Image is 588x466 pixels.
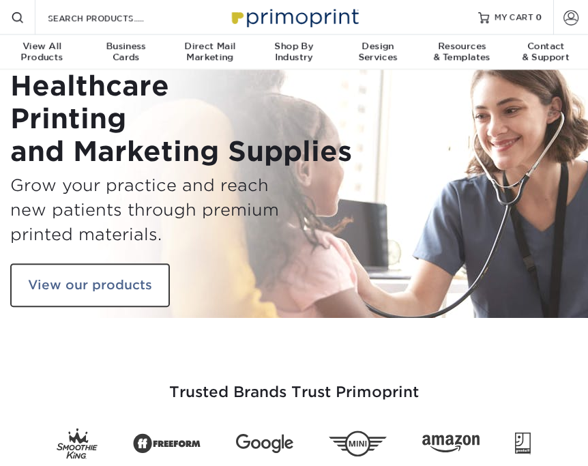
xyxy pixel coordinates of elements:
[46,10,179,26] input: SEARCH PRODUCTS.....
[252,41,336,52] span: Shop By
[336,41,420,52] span: Design
[504,41,588,52] span: Contact
[422,435,480,452] img: Amazon
[226,2,362,31] img: Primoprint
[168,35,252,71] a: Direct MailMarketing
[10,351,578,418] h3: Trusted Brands Trust Primoprint
[252,35,336,71] a: Shop ByIndustry
[420,41,504,63] div: & Templates
[57,428,97,458] img: Smoothie King
[84,41,168,63] div: Cards
[236,434,294,453] img: Google
[329,431,387,456] img: Mini
[168,41,252,63] div: Marketing
[133,428,201,458] img: Freeform
[168,41,252,52] span: Direct Mail
[10,263,170,307] a: View our products
[84,35,168,71] a: BusinessCards
[84,41,168,52] span: Business
[336,41,420,63] div: Services
[495,12,533,23] span: MY CART
[504,41,588,63] div: & Support
[515,433,531,454] img: Goodwill
[420,41,504,52] span: Resources
[504,35,588,71] a: Contact& Support
[536,12,542,22] span: 0
[10,173,284,247] h3: Grow your practice and reach new patients through premium printed materials.
[336,35,420,71] a: DesignServices
[420,35,504,71] a: Resources& Templates
[252,41,336,63] div: Industry
[10,70,284,168] h1: Healthcare Printing and Marketing Supplies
